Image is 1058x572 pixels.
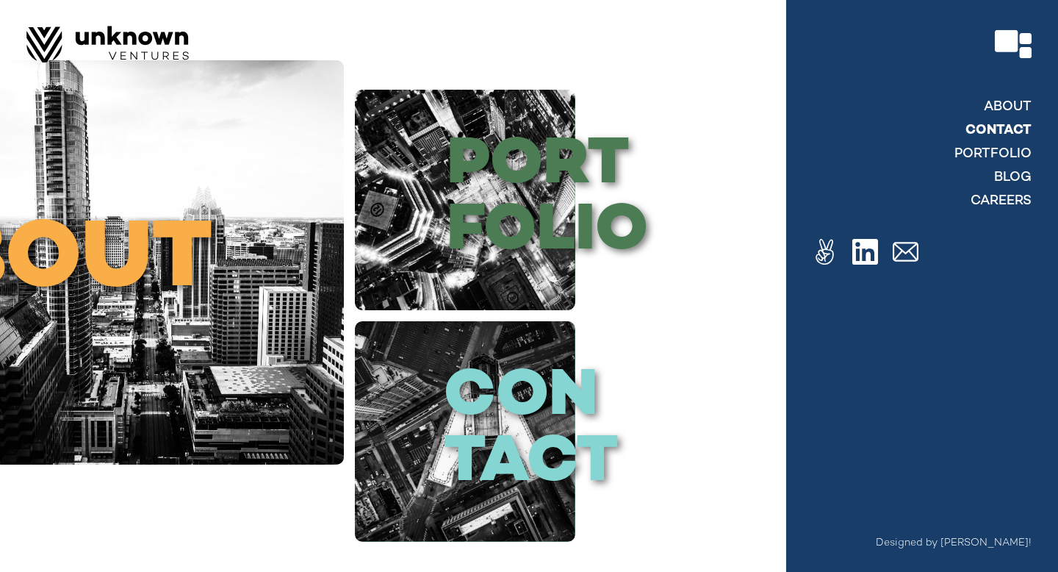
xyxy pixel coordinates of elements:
a: Careers [971,193,1032,210]
a: Designed by [PERSON_NAME]! [876,536,1032,551]
img: Image of Unknown Ventures Logo. [26,26,189,62]
a: blog [994,169,1032,187]
img: Image of a white email logo [893,239,918,265]
img: Image of a Linkedin logo [852,239,878,265]
a: Portfolio [954,146,1032,163]
a: About [984,99,1032,116]
a: contact [965,122,1032,140]
img: Image of the AngelList logo [812,239,838,265]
